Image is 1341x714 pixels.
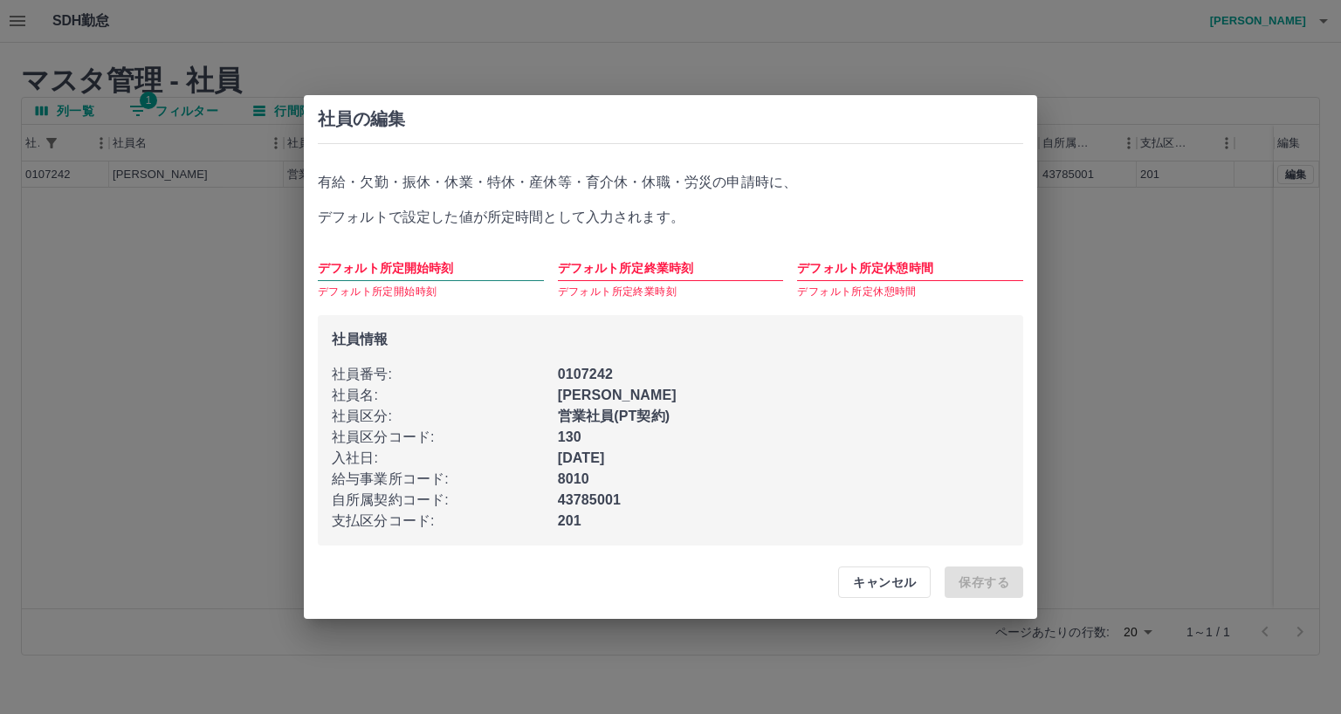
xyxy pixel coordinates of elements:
[318,207,1023,228] p: デフォルトで設定した値が所定時間として入力されます。
[332,364,558,385] p: 社員番号 :
[318,109,1023,129] h2: 社員の編集
[332,406,558,427] p: 社員区分 :
[558,364,1009,385] p: 0107242
[558,511,1009,532] p: 201
[558,448,1009,469] p: [DATE]
[332,490,558,511] p: 自所属契約コード :
[318,284,544,301] p: デフォルト所定開始時刻
[558,427,1009,448] p: 130
[332,511,558,532] p: 支払区分コード :
[332,448,558,469] p: 入社日 :
[558,385,1009,406] p: [PERSON_NAME]
[838,566,931,598] button: キャンセル
[558,406,1009,427] p: 営業社員(PT契約)
[797,284,1023,301] p: デフォルト所定休憩時間
[332,329,1009,350] p: 社員情報
[332,469,558,490] p: 給与事業所コード :
[558,469,1009,490] p: 8010
[318,172,1023,193] p: 有給・欠勤・振休・休業・特休・産休等・育介休・休職・労災の申請時に、
[558,490,1009,511] p: 43785001
[332,385,558,406] p: 社員名 :
[332,427,558,448] p: 社員区分コード :
[558,284,784,301] p: デフォルト所定終業時刻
